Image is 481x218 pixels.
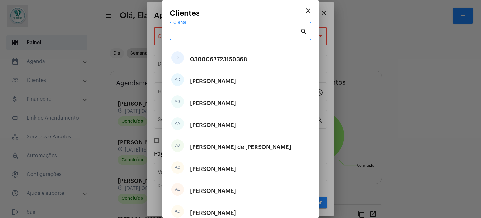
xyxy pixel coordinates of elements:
div: [PERSON_NAME] [190,116,236,135]
div: AG [171,95,184,108]
div: AL [171,183,184,196]
div: AD [171,205,184,218]
div: [PERSON_NAME] [190,160,236,178]
div: [PERSON_NAME] de [PERSON_NAME] [190,138,291,157]
div: AJ [171,139,184,152]
div: [PERSON_NAME] [190,94,236,113]
div: AA [171,117,184,130]
span: Clientes [170,9,200,17]
div: AD [171,73,184,86]
mat-icon: close [304,7,312,14]
div: AC [171,161,184,174]
input: Pesquisar cliente [173,29,300,35]
div: 0 [171,51,184,64]
div: [PERSON_NAME] [190,182,236,200]
mat-icon: search [300,28,308,35]
div: [PERSON_NAME] [190,72,236,91]
div: 0300067723150368 [190,50,247,69]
